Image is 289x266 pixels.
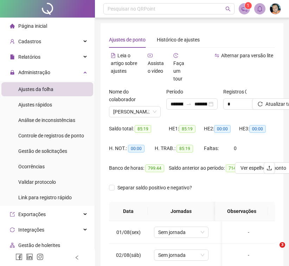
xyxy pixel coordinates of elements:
[115,184,195,192] span: Separar saldo positivo e negativo?
[18,86,53,92] span: Ajustes da folha
[186,101,192,107] span: to
[214,53,219,58] span: swap
[245,2,252,9] sup: 1
[18,54,40,60] span: Relatórios
[247,3,249,8] span: 1
[18,212,46,217] span: Exportações
[215,202,268,221] th: Observações
[18,148,67,154] span: Gestão de solicitações
[18,102,52,108] span: Ajustes rápidos
[146,110,150,114] span: filter
[10,212,15,217] span: export
[249,125,266,133] span: 00:00
[18,227,44,233] span: Integrações
[176,145,193,153] span: 85:19
[204,145,220,151] span: Faltas:
[18,117,75,123] span: Análise de inconsistências
[111,53,116,58] span: file-text
[18,70,50,75] span: Administração
[10,24,15,28] span: home
[18,195,72,200] span: Link para registro rápido
[116,252,141,258] span: 02/08(sáb)
[113,106,156,117] span: BARBARA VITORIA DA SILVA
[15,253,23,260] span: facebook
[158,227,204,238] span: Sem jornada
[214,202,256,221] th: Entrada 1
[10,227,15,232] span: sync
[116,229,141,235] span: 01/08(sex)
[241,6,248,12] span: notification
[225,6,231,12] span: search
[109,37,146,43] span: Ajustes de ponto
[18,164,45,169] span: Ocorrências
[266,165,272,171] span: upload
[18,23,47,29] span: Página inicial
[228,228,269,236] div: -
[128,145,144,153] span: 00:00
[158,250,204,260] span: Sem jornada
[111,53,137,74] span: Leia o artigo sobre ajustes
[221,53,273,58] span: Alternar para versão lite
[245,89,250,94] span: info-circle
[221,207,262,215] span: Observações
[109,125,169,133] div: Saldo total:
[135,125,151,133] span: 85:19
[18,133,84,138] span: Controle de registros de ponto
[239,125,274,133] div: HE 3:
[37,253,44,260] span: instagram
[10,39,15,44] span: user-add
[109,144,155,153] div: H. NOT.:
[18,242,60,248] span: Gestão de holerites
[18,39,41,44] span: Cadastros
[179,125,195,133] span: 85:19
[265,242,282,259] iframe: Intercom live chat
[109,202,148,221] th: Data
[173,60,184,82] span: Faça um tour
[169,164,250,172] div: Saldo anterior ao período:
[18,179,56,185] span: Validar protocolo
[148,60,164,74] span: Assista o vídeo
[109,88,161,103] label: Nome do colaborador
[204,125,239,133] div: HE 2:
[10,54,15,59] span: file
[257,6,263,12] span: bell
[270,4,281,14] img: 16970
[145,164,164,172] span: 799:44
[148,202,214,221] th: Jornadas
[186,101,192,107] span: swap-right
[153,110,157,114] span: down
[109,164,169,172] div: Banco de horas:
[280,242,285,248] span: 3
[26,253,33,260] span: linkedin
[220,228,250,236] div: 09:57
[169,125,204,133] div: HE 1:
[157,37,200,43] span: Histórico de ajustes
[173,53,178,58] span: history
[228,251,269,259] div: -
[234,145,237,151] span: 0
[155,144,204,153] div: H. TRAB.:
[10,70,15,75] span: lock
[223,88,250,96] span: Registros
[226,164,245,172] span: 714:25
[75,255,79,260] span: left
[258,102,263,106] span: reload
[166,88,188,96] label: Período
[214,125,231,133] span: 00:00
[220,251,250,259] div: +
[240,164,286,172] span: Ver espelho de ponto
[148,53,153,58] span: youtube
[10,243,15,248] span: apartment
